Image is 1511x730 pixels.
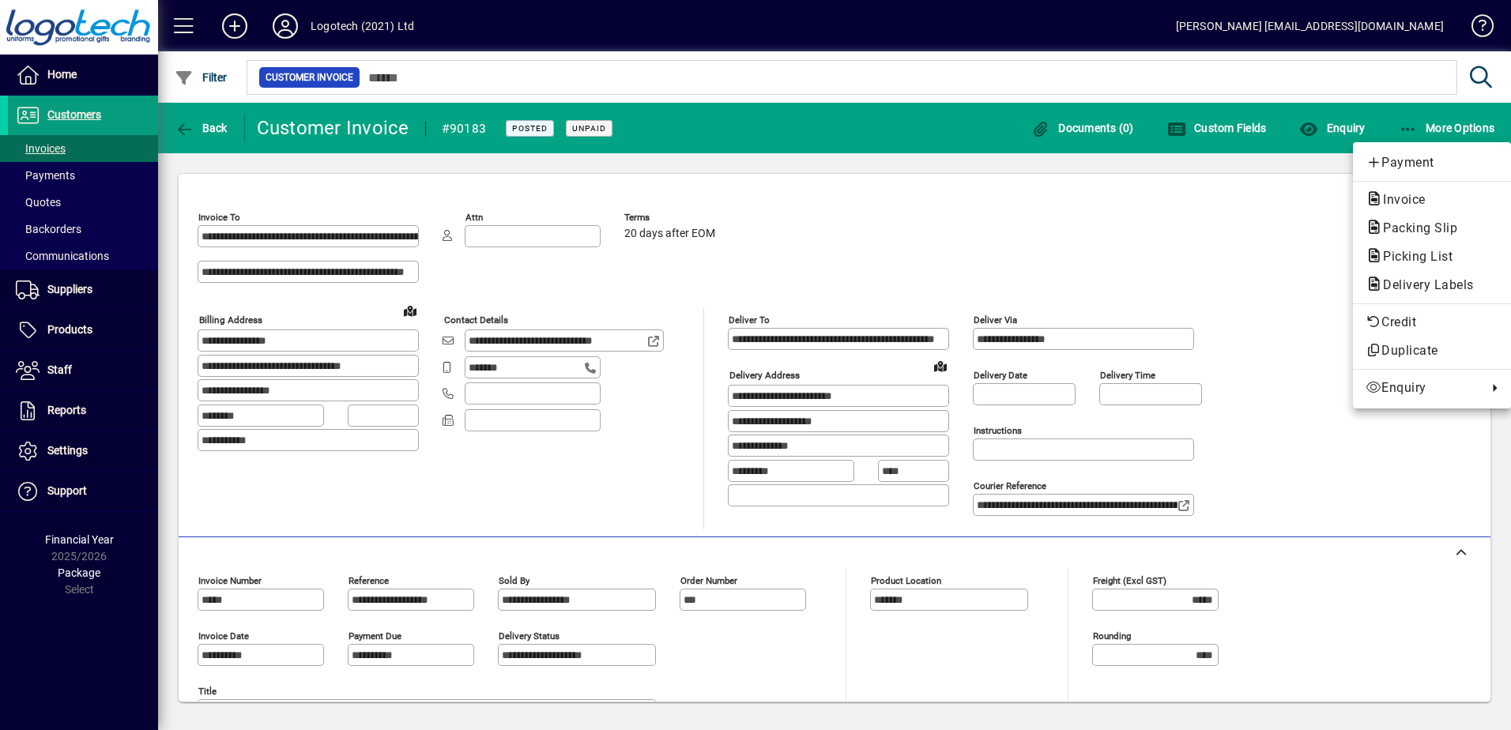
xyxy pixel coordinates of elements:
span: Picking List [1366,249,1460,264]
span: Payment [1366,153,1498,172]
span: Duplicate [1366,341,1498,360]
span: Credit [1366,313,1498,332]
span: Packing Slip [1366,220,1465,235]
span: Delivery Labels [1366,277,1482,292]
button: Add customer payment [1353,149,1511,177]
span: Invoice [1366,192,1434,207]
span: Enquiry [1366,378,1479,397]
